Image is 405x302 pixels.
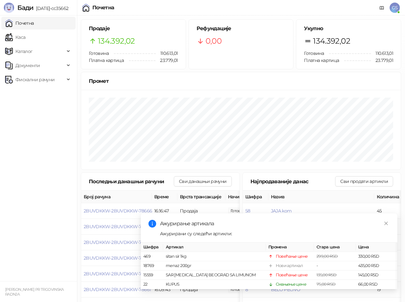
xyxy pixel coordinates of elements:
[356,243,397,252] th: Цена
[5,17,34,30] a: Почетна
[174,176,232,186] button: Сви данашњи рачуни
[384,221,388,226] span: close
[15,73,55,86] span: Фискални рачуни
[316,282,335,287] span: 75,00 RSD
[81,191,152,203] th: Број рачуна
[371,50,393,57] span: 110.613,01
[15,59,40,72] span: Документи
[163,280,266,289] td: KUPUS
[17,4,33,12] span: Бади
[163,252,266,262] td: sitan sir 1kg
[160,220,390,228] div: Ажурирање артикала
[316,273,337,278] span: 135,00 RSD
[356,252,397,262] td: 330,00 RSD
[356,280,397,289] td: 66,00 RSD
[276,272,308,279] div: Повећање цене
[304,57,339,63] span: Платна картица
[268,191,374,203] th: Назив
[356,271,397,280] td: 145,00 RSD
[89,50,109,56] span: Готовина
[250,177,335,186] div: Најпродаваније данас
[225,191,290,203] th: Начини плаћања
[314,243,356,252] th: Стара цена
[84,208,152,214] button: 2BUVDKKW-2BUVDKKW-78666
[206,35,222,47] span: 0,00
[313,35,350,47] span: 134.392,02
[304,25,393,32] h5: Укупно
[245,208,250,214] button: 58
[356,262,397,271] td: 435,00 RSD
[163,262,266,271] td: menaz 200gr
[15,45,33,58] span: Каталог
[177,203,225,219] td: Продаја
[228,207,250,214] span: 1.079,00
[276,281,306,288] div: Смањење цене
[141,262,163,271] td: 18769
[156,50,178,57] span: 110.613,01
[243,191,268,203] th: Шифра
[266,243,314,252] th: Промена
[304,50,324,56] span: Готовина
[89,177,174,186] div: Последњи данашњи рачуни
[160,230,390,237] div: Ажурирани су следећи артикли:
[4,3,14,13] img: Logo
[156,57,178,64] span: 23.779,01
[141,280,163,289] td: 22
[84,239,152,245] button: 2BUVDKKW-2BUVDKKW-78664
[5,287,64,297] small: [PERSON_NAME] PR TRGOVINSKA RADNJA
[152,191,177,203] th: Време
[98,35,135,47] span: 134.392,02
[177,191,225,203] th: Врста трансакције
[89,77,393,85] div: Промет
[5,31,25,44] a: Каса
[390,3,400,13] span: GS
[163,243,266,252] th: Артикал
[316,254,338,259] span: 299,00 RSD
[84,271,152,277] button: 2BUVDKKW-2BUVDKKW-78662
[276,263,303,269] div: Нови артикал
[84,287,151,292] button: 2BUVDKKW-2BUVDKKW-78661
[371,57,393,64] span: 23.779,01
[335,176,393,186] button: Сви продати артикли
[33,5,68,11] span: [DATE]-cc35662
[271,208,292,214] button: JAJA kom
[374,203,403,219] td: 45
[89,25,178,32] h5: Продаје
[314,262,356,271] td: -
[141,243,163,252] th: Шифра
[374,191,403,203] th: Количина
[89,57,124,63] span: Платна картица
[383,220,390,227] a: Close
[84,255,152,261] button: 2BUVDKKW-2BUVDKKW-78663
[84,224,152,229] button: 2BUVDKKW-2BUVDKKW-78665
[197,25,286,32] h5: Рефундације
[141,271,163,280] td: 15559
[148,220,156,228] span: info-circle
[163,271,266,280] td: SAR [MEDICAL_DATA] BEOGRAD SA LIMUNOM
[152,203,177,219] td: 16:16:47
[276,254,308,260] div: Повећање цене
[92,5,114,10] div: Почетна
[141,252,163,262] td: 469
[377,3,387,13] a: Документација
